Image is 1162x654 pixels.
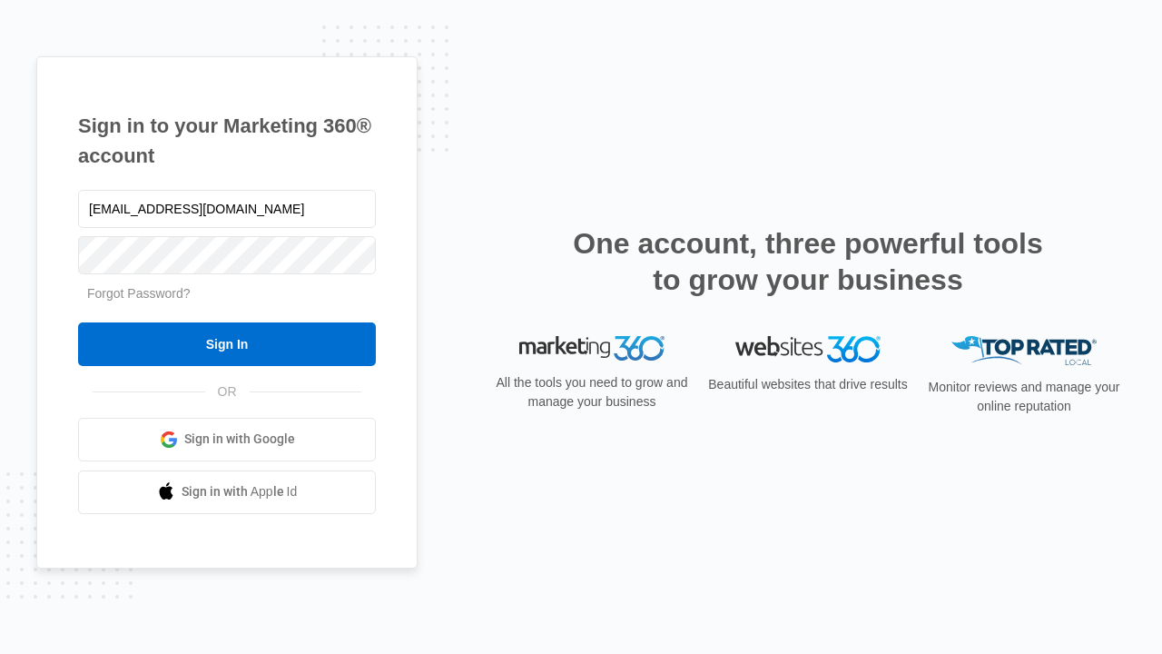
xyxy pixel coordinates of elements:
[78,322,376,366] input: Sign In
[951,336,1097,366] img: Top Rated Local
[735,336,881,362] img: Websites 360
[706,375,910,394] p: Beautiful websites that drive results
[205,382,250,401] span: OR
[490,373,694,411] p: All the tools you need to grow and manage your business
[78,190,376,228] input: Email
[567,225,1049,298] h2: One account, three powerful tools to grow your business
[87,286,191,301] a: Forgot Password?
[78,418,376,461] a: Sign in with Google
[182,482,298,501] span: Sign in with Apple Id
[922,378,1126,416] p: Monitor reviews and manage your online reputation
[184,430,295,449] span: Sign in with Google
[78,471,376,514] a: Sign in with Apple Id
[519,336,665,362] img: Marketing 360
[78,111,376,171] h1: Sign in to your Marketing 360® account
